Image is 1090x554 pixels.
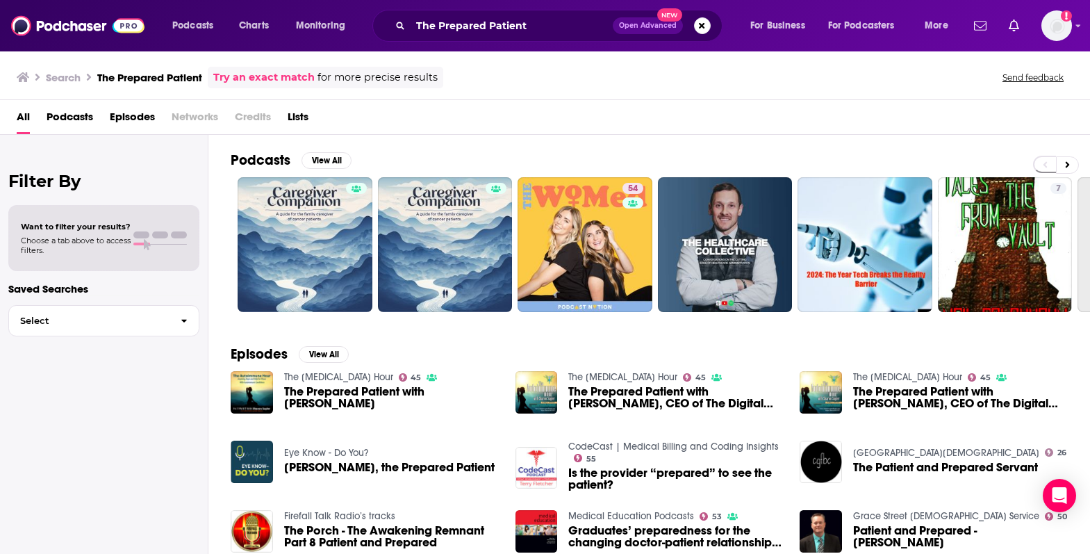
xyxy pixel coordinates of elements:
button: View All [299,346,349,363]
span: for more precise results [317,70,438,85]
img: Is the provider “prepared” to see the patient? [515,447,558,489]
span: For Business [750,16,805,35]
a: Firefall Talk Radio’s tracks [284,510,395,522]
a: China Grove First Baptist Church [853,447,1039,459]
span: Monitoring [296,16,345,35]
a: 7 [938,177,1073,312]
button: open menu [819,15,915,37]
span: Want to filter your results? [21,222,131,231]
a: Patient and Prepared - Pastor Myers [800,510,842,553]
a: 54 [622,183,643,194]
a: Is the provider “prepared” to see the patient? [568,467,783,491]
p: Saved Searches [8,282,199,295]
span: 26 [1057,450,1066,456]
button: Select [8,305,199,336]
img: Podchaser - Follow, Share and Rate Podcasts [11,13,144,39]
h2: Podcasts [231,152,290,169]
a: The AutoImmune Hour [284,371,393,383]
a: Graduates’ preparedness for the changing doctor-patient relationship: A qualitative study - Inter... [568,525,783,548]
button: Open AdvancedNew [613,17,683,34]
span: Podcasts [172,16,213,35]
a: Show notifications dropdown [968,14,992,38]
svg: Add a profile image [1061,10,1072,22]
button: Send feedback [998,72,1068,83]
img: The Prepared Patient with Andrea J Miller, CEO of The Digital Patient [800,371,842,414]
span: Patient and Prepared - [PERSON_NAME] [853,525,1068,548]
button: open menu [163,15,231,37]
a: The AutoImmune Hour [853,371,962,383]
a: 7 [1050,183,1066,194]
a: Medical Education Podcasts [568,510,694,522]
span: 54 [628,182,638,196]
a: 50 [1045,512,1067,521]
a: Episodes [110,106,155,134]
a: 55 [574,454,596,462]
input: Search podcasts, credits, & more... [411,15,613,37]
a: The Prepared Patient with Andrea J Miller, CEO of The Digital Patient [568,386,783,409]
a: CodeCast | Medical Billing and Coding Insights [568,441,779,453]
a: Patient and Prepared - Pastor Myers [853,525,1068,548]
span: 45 [980,375,991,381]
img: Graduates’ preparedness for the changing doctor-patient relationship: A qualitative study - Inter... [515,510,558,553]
div: Search podcasts, credits, & more... [386,10,736,42]
span: Charts [239,16,269,35]
a: The Prepared Patient with Andrea J. Miller [231,371,273,414]
button: open menu [286,15,363,37]
a: The AutoImmune Hour [568,371,677,383]
span: Networks [172,106,218,134]
a: The Patient and Prepared Servant [853,462,1038,473]
img: April Lufriu, the Prepared Patient [231,441,273,483]
a: Lists [288,106,308,134]
a: The Porch - The Awakening Remnant Part 8 Patient and Prepared [284,525,499,548]
span: 50 [1057,514,1067,520]
span: The Prepared Patient with [PERSON_NAME], CEO of The Digital Patient [853,386,1068,409]
span: 45 [411,375,421,381]
a: Show notifications dropdown [1003,14,1025,38]
span: Select [9,316,170,325]
h2: Episodes [231,345,288,363]
a: 53 [700,512,722,521]
a: The Prepared Patient with Andrea J Miller, CEO of The Digital Patient [853,386,1068,409]
a: 54 [518,177,652,312]
h3: Search [46,71,81,84]
button: View All [302,152,352,169]
button: Show profile menu [1041,10,1072,41]
span: New [657,8,682,22]
span: More [925,16,948,35]
img: User Profile [1041,10,1072,41]
span: For Podcasters [828,16,895,35]
div: Open Intercom Messenger [1043,479,1076,512]
button: open menu [915,15,966,37]
span: The Prepared Patient with [PERSON_NAME] [284,386,499,409]
a: 26 [1045,448,1066,457]
h2: Filter By [8,171,199,191]
button: open menu [741,15,823,37]
span: 53 [712,514,722,520]
span: Open Advanced [619,22,677,29]
a: All [17,106,30,134]
a: The Prepared Patient with Andrea J. Miller [284,386,499,409]
img: The Prepared Patient with Andrea J Miller, CEO of The Digital Patient [515,371,558,414]
a: Eye Know - Do You? [284,447,368,459]
a: Podcasts [47,106,93,134]
span: Choose a tab above to access filters. [21,236,131,255]
img: The Patient and Prepared Servant [800,441,842,483]
img: The Porch - The Awakening Remnant Part 8 Patient and Prepared [231,510,273,553]
span: Logged in as Lizmwetzel [1041,10,1072,41]
a: PodcastsView All [231,152,352,169]
h3: The Prepared Patient [97,71,202,84]
a: 45 [399,373,422,382]
a: EpisodesView All [231,345,349,363]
